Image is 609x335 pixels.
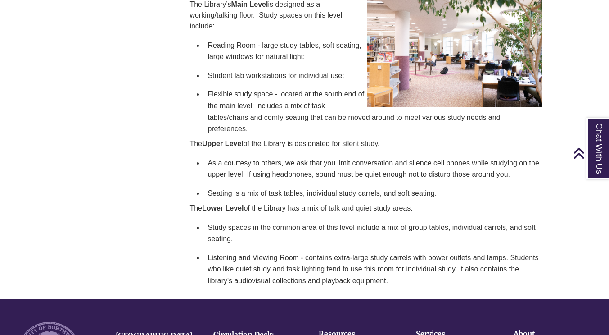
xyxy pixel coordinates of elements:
[189,138,544,149] p: The of the Library is designated for silent study.
[204,184,544,203] li: Seating is a mix of task tables, individual study carrels, and soft seating.
[189,203,544,214] p: The of the Library has a mix of talk and quiet study areas.
[202,204,244,212] strong: Lower Level
[204,218,544,248] li: Study spaces in the common area of this level include a mix of group tables, individual carrels, ...
[204,85,544,138] li: Flexible study space - located at the south end of the main level; includes a mix of task tables/...
[204,66,544,85] li: Student lab workstations for individual use;
[204,154,544,184] li: As a courtesy to others, we ask that you limit conversation and silence cell phones while studyin...
[573,147,607,159] a: Back to Top
[204,36,544,66] li: Reading Room - large study tables, soft seating, large windows for natural light;
[231,0,268,8] strong: Main Level
[204,248,544,290] li: Listening and Viewing Room - contains extra-large study carrels with power outlets and lamps. Stu...
[202,140,244,147] strong: Upper Level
